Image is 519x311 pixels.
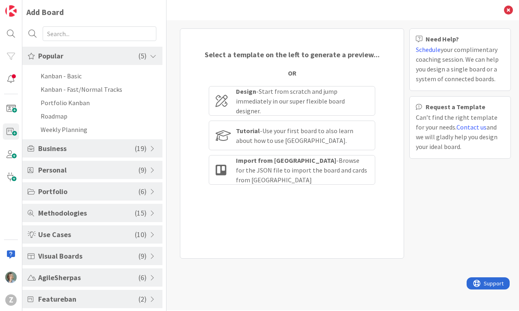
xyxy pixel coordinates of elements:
span: ( 19 ) [135,143,147,154]
span: your complimentary coaching session. We can help you design a single board or a system of connect... [416,45,499,83]
span: ( 9 ) [138,164,147,175]
span: Featureban [38,294,138,305]
img: ZL [5,272,17,283]
li: Kanban - Fast/Normal Tracks [22,82,162,96]
div: Can’t find the right template for your needs. and we will gladly help you design your ideal board. [416,112,504,151]
span: Visual Boards [38,251,138,261]
a: Schedule [416,45,441,54]
span: Support [17,1,37,11]
span: ( 10 ) [135,229,147,240]
li: Weekly Planning [22,123,162,136]
div: - Browse for the JSON file to import the board and cards from [GEOGRAPHIC_DATA] [236,155,368,185]
span: AgileSherpas [38,272,138,283]
div: Select a template on the left to generate a preview... [205,49,380,60]
span: Methodologies [38,207,135,218]
div: Add Board [26,6,64,18]
b: Design [236,87,256,95]
span: Use Cases [38,229,135,240]
span: Business [38,143,135,154]
div: - Use your first board to also learn about how to use [GEOGRAPHIC_DATA]. [236,126,368,145]
b: Need Help? [426,36,459,42]
span: Portfolio [38,186,138,197]
b: Tutorial [236,127,260,135]
div: OR [288,68,296,78]
b: Request a Template [426,104,485,110]
span: Popular [38,50,138,61]
span: ( 5 ) [138,50,147,61]
span: ( 6 ) [138,272,147,283]
li: Kanban - Basic [22,69,162,82]
img: Visit kanbanzone.com [5,5,17,17]
b: Import from [GEOGRAPHIC_DATA] [236,156,336,164]
span: ( 15 ) [135,207,147,218]
a: Contact us [456,123,487,131]
li: Portfolio Kanban [22,96,162,109]
span: ( 9 ) [138,251,147,261]
div: Z [5,294,17,306]
span: ( 2 ) [138,294,147,305]
input: Search... [43,26,156,41]
div: - Start from scratch and jump immediately in our super flexible board designer. [236,86,368,116]
span: Personal [38,164,138,175]
li: Roadmap [22,109,162,123]
span: ( 6 ) [138,186,147,197]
